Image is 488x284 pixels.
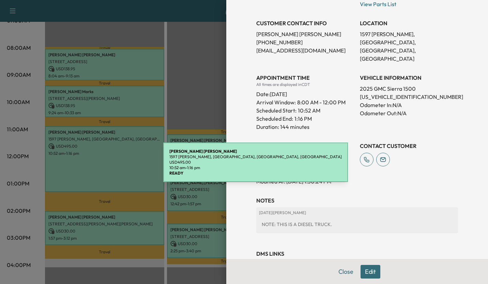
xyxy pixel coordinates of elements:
p: 10:52 AM [298,106,320,115]
p: 2025 GMC Sierra 1500 [360,85,458,93]
div: All times are displayed in CDT [256,82,354,87]
p: Odometer In: N/A [360,101,458,109]
p: Arrival Window: [256,98,354,106]
div: Date: [DATE] [256,87,354,98]
p: [PHONE_NUMBER] [256,38,354,46]
p: Odometer Out: N/A [360,109,458,117]
p: [PERSON_NAME] [PERSON_NAME] [256,30,354,38]
p: Scheduled End: [256,115,293,123]
button: Edit [361,265,380,279]
p: [EMAIL_ADDRESS][DOMAIN_NAME] [256,46,354,55]
h3: LOCATION [360,19,458,27]
h3: CONTACT CUSTOMER [360,142,458,150]
h3: History [256,142,354,150]
h3: NOTES [256,196,458,205]
p: [US_VEHICLE_IDENTIFICATION_NUMBER] [360,93,458,101]
h3: CUSTOMER CONTACT INFO [256,19,354,27]
h3: APPOINTMENT TIME [256,74,354,82]
span: 8:00 AM - 12:00 PM [297,98,346,106]
button: Close [334,265,358,279]
h3: VEHICLE INFORMATION [360,74,458,82]
p: Scheduled Start: [256,106,296,115]
p: [DATE] | [PERSON_NAME] [259,210,455,215]
div: NOTE: THIS IS A DIESEL TRUCK. [259,218,455,230]
p: 1:16 PM [294,115,312,123]
h3: DMS Links [256,250,458,258]
p: 1597 [PERSON_NAME], [GEOGRAPHIC_DATA], [GEOGRAPHIC_DATA], [GEOGRAPHIC_DATA] [360,30,458,63]
p: Duration: 144 minutes [256,123,354,131]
